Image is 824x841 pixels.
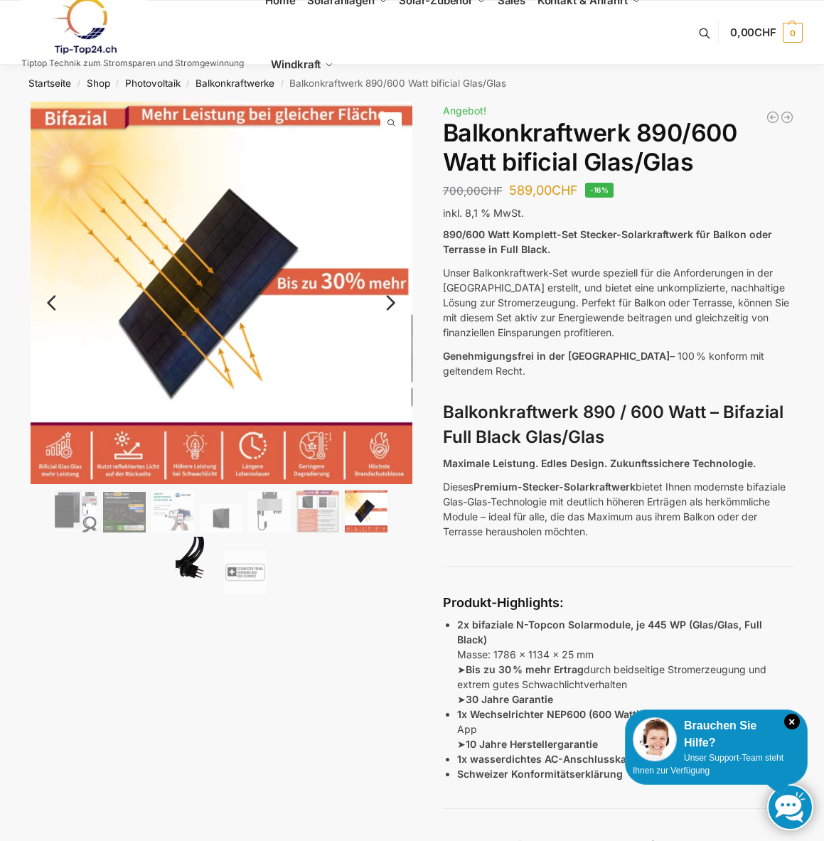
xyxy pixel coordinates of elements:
span: Genehmigungsfrei in der [GEOGRAPHIC_DATA] [443,350,670,362]
a: Startseite [28,77,71,89]
span: CHF [481,184,503,198]
a: Shop [87,77,110,89]
p: Masse: 1786 x 1134 x 25 mm ➤ durch beidseitige Stromerzeugung und extrem gutes Schwachlichtverhal... [457,617,795,707]
img: Balkonkraftwerk 890/600 Watt bificial Glas/Glas – Bild 2 [103,492,146,532]
h1: Balkonkraftwerk 890/600 Watt bificial Glas/Glas [443,119,795,177]
strong: 890/600 Watt Komplett-Set Stecker-Solarkraftwerk für Balkon oder Terrasse in Full Black. [443,228,772,255]
img: Maysun [200,504,242,532]
p: Unser Balkonkraftwerk-Set wurde speziell für die Anforderungen in der [GEOGRAPHIC_DATA] erstellt,... [443,265,795,340]
strong: 2x bifaziale N-Topcon Solarmodule, je 445 WP (Glas/Glas, Full Black) [457,618,762,646]
span: CHF [552,183,578,198]
a: Steckerkraftwerk 890/600 Watt, mit Ständer für Terrasse inkl. Lieferung [780,110,794,124]
img: Balkonkraftwerk 890/600 Watt bificial Glas/Glas – Bild 9 [224,551,267,594]
img: Balkonkraftwerk 890/600 Watt bificial Glas/Glas – Bild 5 [248,490,291,532]
span: / [110,78,125,90]
a: Balkonkraftwerke [196,77,274,89]
i: Schließen [784,714,800,729]
strong: Schweizer Konformitätserklärung [457,768,623,780]
span: Unser Support-Team steht Ihnen zur Verfügung [633,753,783,776]
strong: 30 Jahre Garantie [466,693,553,705]
strong: Produkt-Highlights: [443,595,564,610]
span: / [71,78,86,90]
strong: 1x Wechselrichter NEP600 (600 Watt) [457,708,640,720]
img: Bificial im Vergleich zu billig Modulen [296,490,339,532]
div: Brauchen Sie Hilfe? [633,717,800,751]
span: Windkraft [271,58,321,71]
span: CHF [754,26,776,39]
bdi: 589,00 [509,183,578,198]
img: Anschlusskabel-3meter_schweizer-stecker [176,537,218,594]
span: 0,00 [730,26,776,39]
img: Customer service [633,717,677,761]
strong: 10 Jahre Herstellergarantie [466,738,598,750]
strong: Maximale Leistung. Edles Design. Zukunftssichere Technologie. [443,457,756,469]
bdi: 700,00 [443,184,503,198]
img: Bificiales Hochleistungsmodul [55,490,97,532]
strong: Bis zu 30 % mehr Ertrag [466,663,584,675]
a: 890/600 Watt Solarkraftwerk + 2,7 KW Batteriespeicher Genehmigungsfrei [766,110,780,124]
span: Angebot! [443,105,486,117]
img: Balkonkraftwerk 890/600 Watt bificial Glas/Glas 15 [412,102,794,611]
img: Balkonkraftwerk 890/600 Watt bificial Glas/Glas – Bild 3 [151,490,194,532]
a: 0,00CHF 0 [730,11,803,54]
a: Windkraft [265,33,340,97]
strong: 1x wasserdichtes AC-Anschlusskabel (5 m) [457,753,670,765]
a: Photovoltaik [125,77,181,89]
span: 0 [783,23,803,43]
strong: Premium-Stecker-Solarkraftwerk [473,481,636,493]
span: -16% [585,183,614,198]
strong: Balkonkraftwerk 890 / 600 Watt – Bifazial Full Black Glas/Glas [443,402,783,447]
p: mit WLAN-Funktion & deutscher App ➤ [457,707,795,751]
p: Dieses bietet Ihnen modernste bifaziale Glas-Glas-Technologie mit deutlich höheren Erträgen als h... [443,479,795,539]
p: Tiptop Technik zum Stromsparen und Stromgewinnung [21,59,244,68]
span: / [181,78,196,90]
span: inkl. 8,1 % MwSt. [443,207,524,219]
img: Bificial 30 % mehr Leistung [345,490,387,532]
